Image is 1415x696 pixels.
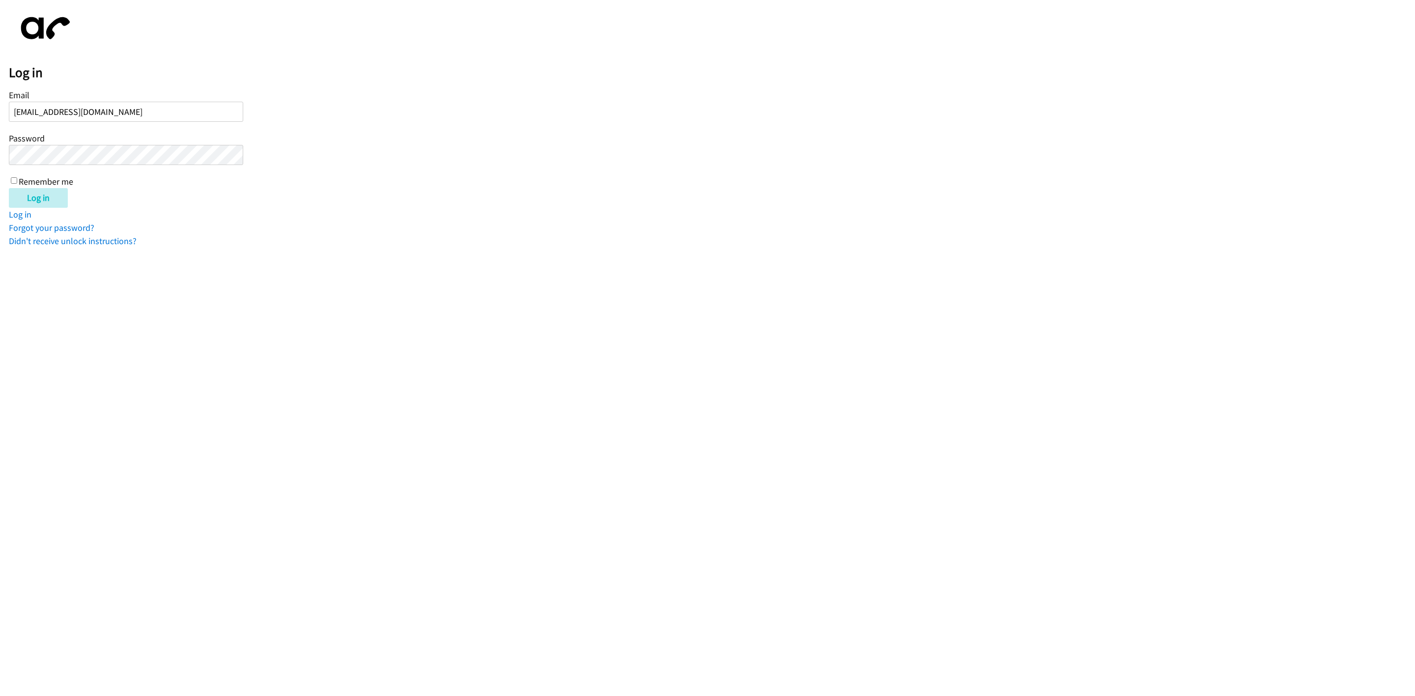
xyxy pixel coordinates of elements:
input: Log in [9,188,68,208]
a: Log in [9,209,31,220]
label: Remember me [19,176,73,187]
label: Password [9,133,45,144]
h2: Log in [9,64,1415,81]
a: Forgot your password? [9,222,94,233]
label: Email [9,89,29,101]
img: aphone-8a226864a2ddd6a5e75d1ebefc011f4aa8f32683c2d82f3fb0802fe031f96514.svg [9,9,78,48]
a: Didn't receive unlock instructions? [9,235,137,247]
